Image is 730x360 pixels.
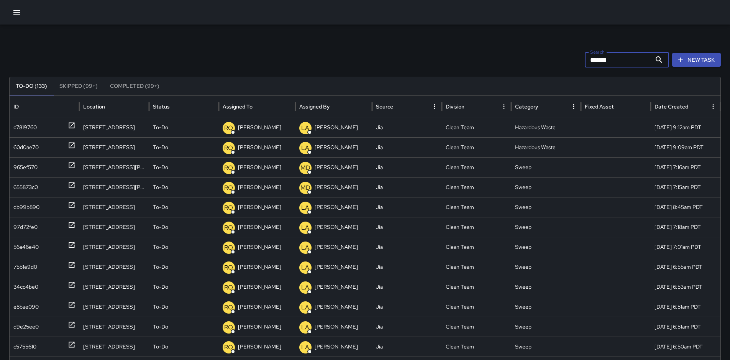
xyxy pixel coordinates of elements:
[651,197,720,217] div: 10/14/2025, 8:45am PDT
[651,297,720,317] div: 10/14/2025, 6:51am PDT
[224,143,233,153] p: RO
[301,223,309,232] p: LA
[442,197,512,217] div: Clean Team
[301,263,309,272] p: LA
[238,178,281,197] p: [PERSON_NAME]
[79,297,149,317] div: 284 Linden Street
[224,123,233,133] p: RO
[13,237,39,257] div: 56a46e40
[511,297,581,317] div: Sweep
[651,177,720,197] div: 10/15/2025, 7:15am PDT
[315,158,358,177] p: [PERSON_NAME]
[372,297,442,317] div: Jia
[153,178,168,197] p: To-Do
[224,323,233,332] p: RO
[315,257,358,277] p: [PERSON_NAME]
[429,101,440,112] button: Source column menu
[300,183,310,192] p: MD
[13,297,39,317] div: e8bae090
[511,197,581,217] div: Sweep
[79,217,149,237] div: 300 Grove Street
[238,118,281,137] p: [PERSON_NAME]
[301,203,309,212] p: LA
[651,257,720,277] div: 10/14/2025, 6:55am PDT
[13,118,37,137] div: c7819760
[651,117,720,137] div: 10/15/2025, 9:12am PDT
[301,323,309,332] p: LA
[442,137,512,157] div: Clean Team
[651,277,720,297] div: 10/14/2025, 6:53am PDT
[515,103,538,110] div: Category
[79,157,149,177] div: 377 Hayes Street
[585,103,614,110] div: Fixed Asset
[372,177,442,197] div: Jia
[651,157,720,177] div: 10/15/2025, 7:16am PDT
[708,101,719,112] button: Date Created column menu
[672,53,721,67] button: New Task
[372,237,442,257] div: Jia
[79,237,149,257] div: 345 Franklin Street
[655,103,688,110] div: Date Created
[651,317,720,337] div: 10/14/2025, 6:51am PDT
[153,277,168,297] p: To-Do
[13,197,39,217] div: db99b890
[315,277,358,297] p: [PERSON_NAME]
[238,337,281,357] p: [PERSON_NAME]
[79,137,149,157] div: 171 Fell Street
[10,77,53,95] button: To-Do (133)
[568,101,579,112] button: Category column menu
[301,343,309,352] p: LA
[153,138,168,157] p: To-Do
[153,217,168,237] p: To-Do
[153,297,168,317] p: To-Do
[301,283,309,292] p: LA
[79,277,149,297] div: 231 Franklin Street
[79,257,149,277] div: 295 Fell Street
[13,158,38,177] div: 965ef570
[238,197,281,217] p: [PERSON_NAME]
[442,157,512,177] div: Clean Team
[79,117,149,137] div: 280 Fell Street
[376,103,393,110] div: Source
[224,303,233,312] p: RO
[13,178,38,197] div: 655873c0
[372,117,442,137] div: Jia
[104,77,166,95] button: Completed (99+)
[372,157,442,177] div: Jia
[442,297,512,317] div: Clean Team
[224,163,233,173] p: RO
[511,257,581,277] div: Sweep
[511,137,581,157] div: Hazardous Waste
[442,177,512,197] div: Clean Team
[224,183,233,192] p: RO
[372,197,442,217] div: Jia
[315,237,358,257] p: [PERSON_NAME]
[13,217,38,237] div: 97d72fe0
[79,177,149,197] div: 329 Hayes Street
[223,103,253,110] div: Assigned To
[238,217,281,237] p: [PERSON_NAME]
[238,297,281,317] p: [PERSON_NAME]
[13,103,19,110] div: ID
[224,343,233,352] p: RO
[511,117,581,137] div: Hazardous Waste
[13,257,37,277] div: 75b1e9d0
[315,178,358,197] p: [PERSON_NAME]
[224,223,233,232] p: RO
[83,103,105,110] div: Location
[224,263,233,272] p: RO
[315,197,358,217] p: [PERSON_NAME]
[79,337,149,357] div: 292 Linden Street
[651,137,720,157] div: 10/15/2025, 9:09am PDT
[238,277,281,297] p: [PERSON_NAME]
[153,257,168,277] p: To-Do
[372,277,442,297] div: Jia
[153,237,168,257] p: To-Do
[511,217,581,237] div: Sweep
[301,143,309,153] p: LA
[53,77,104,95] button: Skipped (99+)
[511,317,581,337] div: Sweep
[372,317,442,337] div: Jia
[300,163,310,173] p: MD
[315,317,358,337] p: [PERSON_NAME]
